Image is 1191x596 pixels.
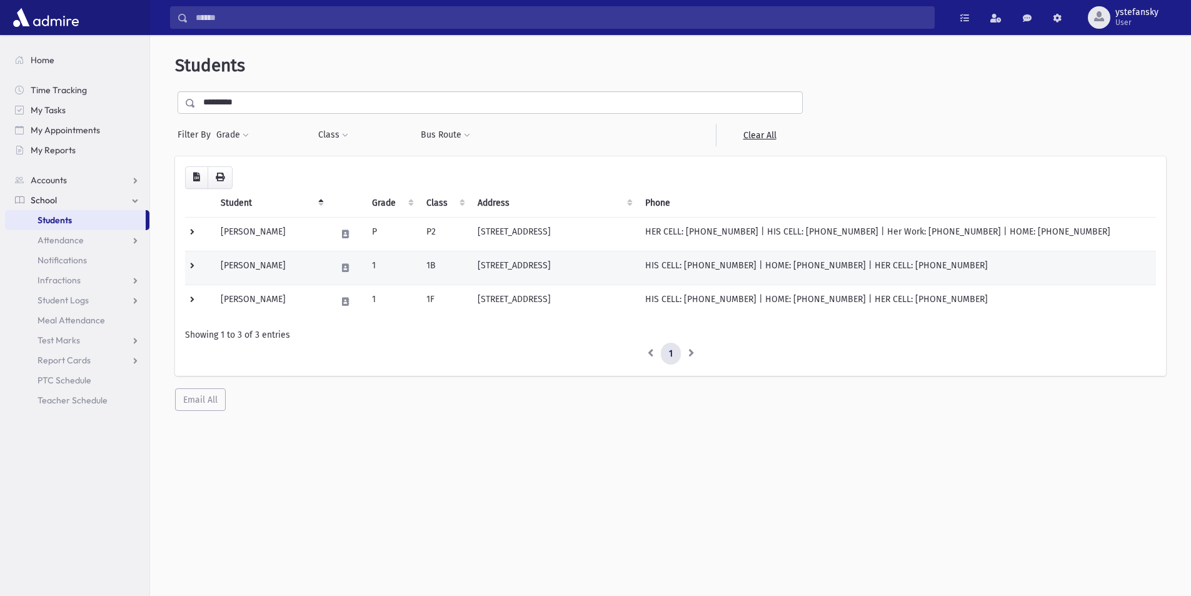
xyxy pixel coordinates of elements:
span: Infractions [38,275,81,286]
a: Notifications [5,250,149,270]
button: Grade [216,124,249,146]
a: Report Cards [5,350,149,370]
span: My Reports [31,144,76,156]
td: [PERSON_NAME] [213,217,329,251]
a: My Reports [5,140,149,160]
span: Report Cards [38,355,91,366]
td: HER CELL: [PHONE_NUMBER] | HIS CELL: [PHONE_NUMBER] | Her Work: [PHONE_NUMBER] | HOME: [PHONE_NUM... [638,217,1156,251]
td: P [364,217,418,251]
span: Attendance [38,235,84,246]
a: Test Marks [5,330,149,350]
th: Class: activate to sort column ascending [419,189,470,218]
button: Print [208,166,233,189]
div: Showing 1 to 3 of 3 entries [185,328,1156,341]
a: Students [5,210,146,230]
span: Accounts [31,174,67,186]
td: 1B [419,251,470,285]
td: 1F [419,285,470,318]
a: Home [5,50,149,70]
span: School [31,194,57,206]
span: PTC Schedule [38,375,91,386]
span: Test Marks [38,335,80,346]
span: Student Logs [38,295,89,306]
a: My Tasks [5,100,149,120]
a: Clear All [716,124,803,146]
span: Notifications [38,255,87,266]
td: 1 [364,285,418,318]
button: Email All [175,388,226,411]
span: Students [38,215,72,226]
td: [STREET_ADDRESS] [470,217,638,251]
th: Grade: activate to sort column ascending [364,189,418,218]
span: Time Tracking [31,84,87,96]
a: Attendance [5,230,149,250]
span: User [1115,18,1158,28]
th: Student: activate to sort column descending [213,189,329,218]
td: P2 [419,217,470,251]
button: Class [318,124,349,146]
a: Meal Attendance [5,310,149,330]
img: AdmirePro [10,5,82,30]
td: [PERSON_NAME] [213,285,329,318]
a: Student Logs [5,290,149,310]
a: Accounts [5,170,149,190]
a: My Appointments [5,120,149,140]
input: Search [188,6,934,29]
td: [PERSON_NAME] [213,251,329,285]
th: Phone [638,189,1156,218]
button: CSV [185,166,208,189]
a: Teacher Schedule [5,390,149,410]
button: Bus Route [420,124,471,146]
a: Time Tracking [5,80,149,100]
a: PTC Schedule [5,370,149,390]
td: [STREET_ADDRESS] [470,251,638,285]
td: 1 [364,251,418,285]
span: Teacher Schedule [38,395,108,406]
span: Meal Attendance [38,315,105,326]
a: 1 [661,343,681,365]
a: Infractions [5,270,149,290]
span: My Appointments [31,124,100,136]
td: HIS CELL: [PHONE_NUMBER] | HOME: [PHONE_NUMBER] | HER CELL: [PHONE_NUMBER] [638,285,1156,318]
span: Students [175,55,245,76]
th: Address: activate to sort column ascending [470,189,638,218]
td: HIS CELL: [PHONE_NUMBER] | HOME: [PHONE_NUMBER] | HER CELL: [PHONE_NUMBER] [638,251,1156,285]
span: Filter By [178,128,216,141]
span: My Tasks [31,104,66,116]
a: School [5,190,149,210]
td: [STREET_ADDRESS] [470,285,638,318]
span: Home [31,54,54,66]
span: ystefansky [1115,8,1158,18]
